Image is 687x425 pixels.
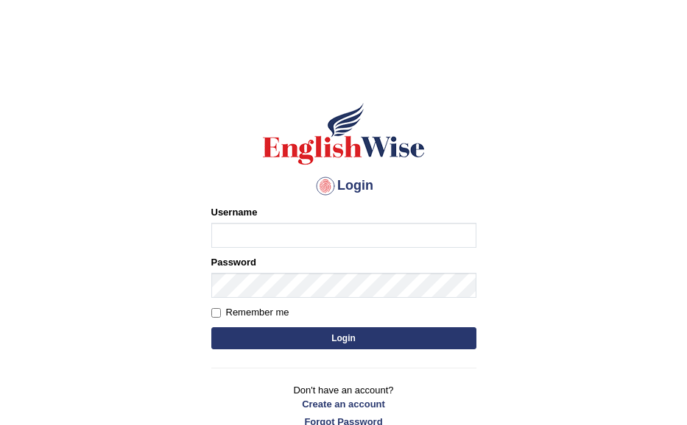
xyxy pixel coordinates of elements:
[211,255,256,269] label: Password
[211,205,258,219] label: Username
[211,308,221,318] input: Remember me
[211,327,476,349] button: Login
[211,397,476,411] a: Create an account
[260,101,428,167] img: Logo of English Wise sign in for intelligent practice with AI
[211,305,289,320] label: Remember me
[211,174,476,198] h4: Login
